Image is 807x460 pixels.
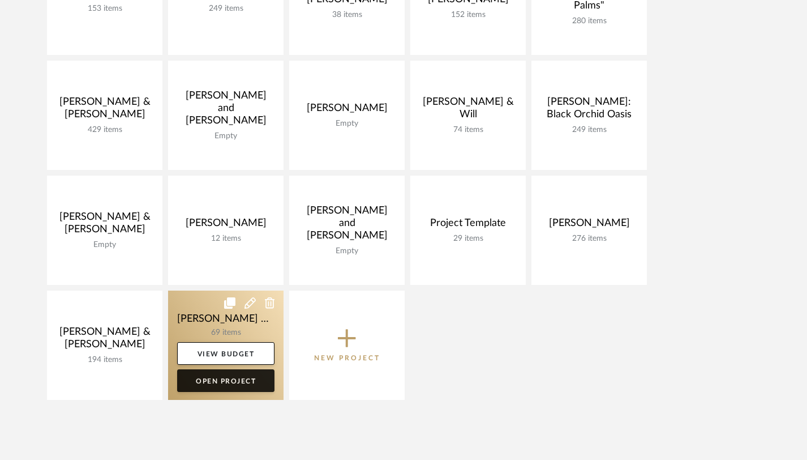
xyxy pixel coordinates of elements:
[56,355,153,365] div: 194 items
[177,217,274,234] div: [PERSON_NAME]
[298,119,396,129] div: Empty
[177,234,274,244] div: 12 items
[540,16,638,26] div: 280 items
[177,369,274,392] a: Open Project
[419,234,517,244] div: 29 items
[56,240,153,250] div: Empty
[56,96,153,125] div: [PERSON_NAME] & [PERSON_NAME]
[314,352,380,364] p: New Project
[56,326,153,355] div: [PERSON_NAME] & [PERSON_NAME]
[419,10,517,20] div: 152 items
[540,125,638,135] div: 249 items
[419,217,517,234] div: Project Template
[540,96,638,125] div: [PERSON_NAME]: Black Orchid Oasis
[56,211,153,240] div: [PERSON_NAME] & [PERSON_NAME]
[177,4,274,14] div: 249 items
[419,125,517,135] div: 74 items
[177,131,274,141] div: Empty
[56,4,153,14] div: 153 items
[540,234,638,244] div: 276 items
[298,10,396,20] div: 38 items
[289,291,405,400] button: New Project
[298,102,396,119] div: [PERSON_NAME]
[419,96,517,125] div: [PERSON_NAME] & Will
[177,90,274,131] div: [PERSON_NAME] and [PERSON_NAME]
[298,205,396,246] div: [PERSON_NAME] and [PERSON_NAME]
[177,342,274,365] a: View Budget
[298,246,396,256] div: Empty
[56,125,153,135] div: 429 items
[540,217,638,234] div: [PERSON_NAME]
